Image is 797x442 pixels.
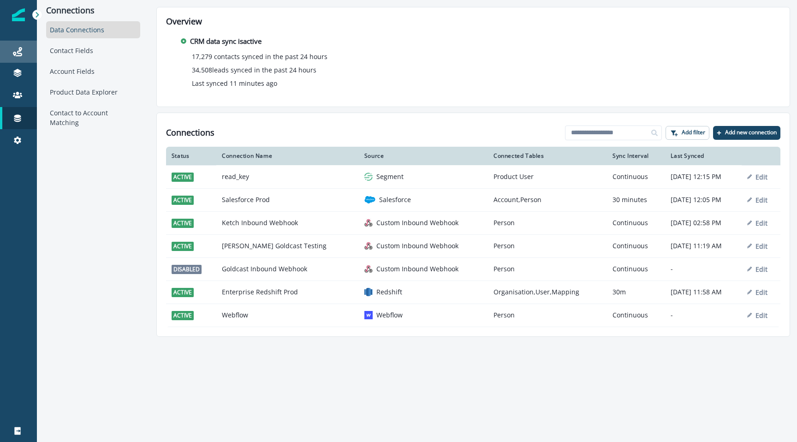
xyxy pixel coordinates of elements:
p: Edit [755,219,767,227]
p: Edit [755,173,767,181]
td: Person [488,304,607,327]
td: Continuous [607,234,665,257]
div: Source [364,152,482,160]
p: Edit [755,288,767,297]
p: Salesforce [379,195,411,204]
span: active [172,288,194,297]
a: activeWebflowwebflowWebflowPersonContinuous-Edit [166,304,780,327]
img: generic inbound webhook [364,242,373,250]
div: Status [172,152,211,160]
a: activeSalesforce ProdsalesforceSalesforceAccount,Person30 minutes[DATE] 12:05 PMEdit [166,188,780,211]
img: Inflection [12,8,25,21]
div: Contact Fields [46,42,140,59]
div: Connection Name [222,152,353,160]
p: Edit [755,265,767,274]
a: disabledGoldcast Inbound Webhookgeneric inbound webhookCustom Inbound WebhookPersonContinuous-Edit [166,257,780,281]
span: active [172,242,194,251]
p: Webflow [376,311,403,320]
button: Add filter [666,126,709,140]
button: Edit [747,311,767,320]
p: - [671,264,736,274]
img: generic inbound webhook [364,265,373,273]
p: [DATE] 11:58 AM [671,287,736,297]
a: activeKetch Inbound Webhookgeneric inbound webhookCustom Inbound WebhookPersonContinuous[DATE] 02... [166,211,780,234]
div: Connected Tables [494,152,601,160]
h2: Overview [166,17,780,27]
button: Edit [747,196,767,204]
a: activeread_keysegmentSegmentProduct UserContinuous[DATE] 12:15 PMEdit [166,165,780,188]
p: 34,508 leads synced in the past 24 hours [192,65,316,75]
img: redshift [364,288,373,296]
button: Edit [747,288,767,297]
p: Add filter [682,129,705,136]
img: segment [364,173,373,181]
td: Webflow [216,304,359,327]
span: active [172,219,194,228]
p: - [671,311,736,320]
h1: Connections [166,128,214,138]
p: Connections [46,6,140,16]
a: activeEnterprise Redshift ProdredshiftRedshiftOrganisation,User,Mapping30m[DATE] 11:58 AMEdit [166,281,780,304]
div: Account Fields [46,63,140,80]
span: disabled [172,265,202,274]
p: [DATE] 12:15 PM [671,172,736,181]
button: Edit [747,219,767,227]
div: Product Data Explorer [46,84,140,101]
img: generic inbound webhook [364,219,373,227]
td: Continuous [607,257,665,281]
button: Edit [747,265,767,274]
div: Sync Interval [613,152,660,160]
td: Goldcast Inbound Webhook [216,257,359,281]
td: Organisation,User,Mapping [488,281,607,304]
td: Person [488,234,607,257]
p: Edit [755,311,767,320]
td: Product User [488,165,607,188]
div: Contact to Account Matching [46,104,140,131]
p: Custom Inbound Webhook [376,218,458,227]
p: [DATE] 12:05 PM [671,195,736,204]
span: active [172,173,194,182]
td: 30 minutes [607,188,665,211]
td: read_key [216,165,359,188]
div: Data Connections [46,21,140,38]
button: Edit [747,242,767,251]
p: [DATE] 02:58 PM [671,218,736,227]
p: Segment [376,172,404,181]
img: salesforce [364,194,375,205]
p: Edit [755,196,767,204]
td: [PERSON_NAME] Goldcast Testing [216,234,359,257]
p: Redshift [376,287,402,297]
p: CRM data sync is active [190,36,262,47]
td: Continuous [607,304,665,327]
p: Custom Inbound Webhook [376,264,458,274]
button: Edit [747,173,767,181]
p: Edit [755,242,767,251]
a: active[PERSON_NAME] Goldcast Testinggeneric inbound webhookCustom Inbound WebhookPersonContinuous... [166,234,780,257]
div: Last Synced [671,152,736,160]
p: [DATE] 11:19 AM [671,241,736,251]
td: Continuous [607,165,665,188]
p: Add new connection [725,129,777,136]
span: active [172,196,194,205]
td: Enterprise Redshift Prod [216,281,359,304]
td: Account,Person [488,188,607,211]
td: Person [488,257,607,281]
td: 30m [607,281,665,304]
p: Last synced 11 minutes ago [192,78,277,88]
td: Continuous [607,211,665,234]
td: Person [488,211,607,234]
button: Add new connection [713,126,780,140]
td: Salesforce Prod [216,188,359,211]
img: webflow [364,311,373,319]
p: Custom Inbound Webhook [376,241,458,251]
p: 17,279 contacts synced in the past 24 hours [192,52,327,61]
span: active [172,311,194,320]
td: Ketch Inbound Webhook [216,211,359,234]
